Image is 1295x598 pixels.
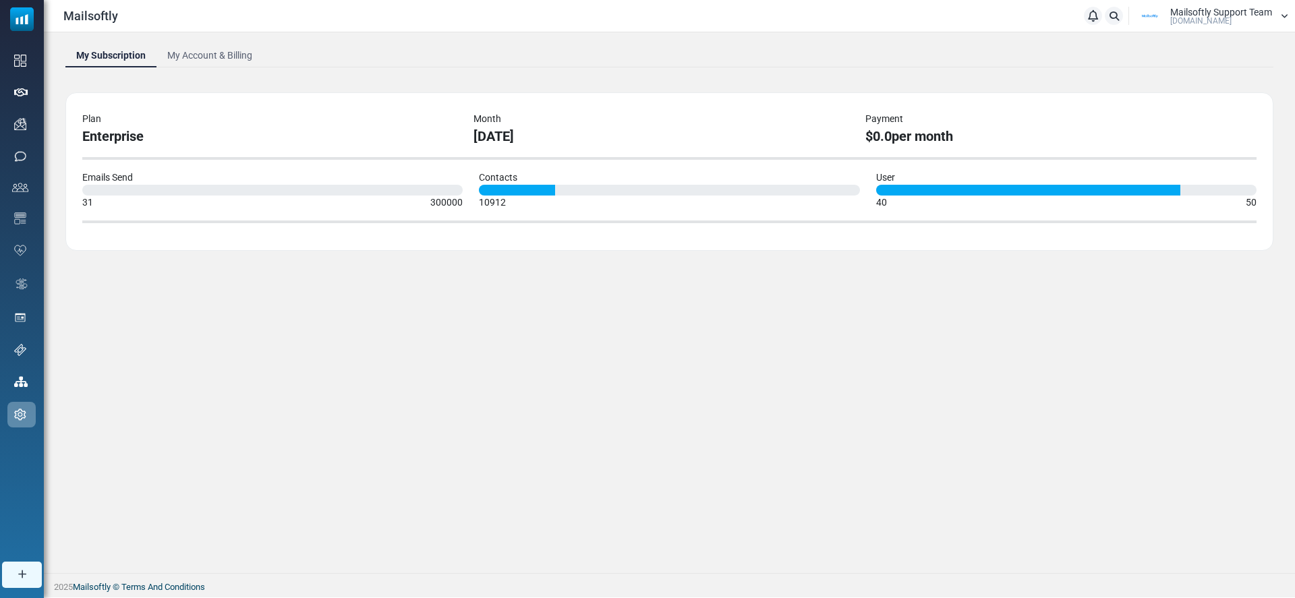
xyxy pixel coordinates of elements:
[892,128,953,144] span: per month
[865,126,1240,146] div: $0.0
[82,126,457,146] div: Enterprise
[479,196,506,210] div: 10912
[121,582,205,592] a: Terms And Conditions
[430,196,463,210] div: 300000
[1170,7,1272,17] span: Mailsoftly Support Team
[82,196,93,210] div: 31
[14,118,26,130] img: campaigns-icon.png
[473,112,848,126] div: Month
[14,276,29,292] img: workflow.svg
[82,172,133,183] span: Emails Send
[82,112,457,126] div: Plan
[65,43,156,67] a: My Subscription
[73,582,119,592] a: Mailsoftly ©
[14,409,26,421] img: settings-icon.svg
[44,573,1295,597] footer: 2025
[1133,6,1288,26] a: User Logo Mailsoftly Support Team [DOMAIN_NAME]
[473,126,848,146] div: [DATE]
[121,582,205,592] span: translation missing: en.layouts.footer.terms_and_conditions
[14,344,26,356] img: support-icon.svg
[876,196,887,210] div: 40
[14,150,26,162] img: sms-icon.png
[14,212,26,225] img: email-templates-icon.svg
[1170,17,1232,25] span: [DOMAIN_NAME]
[63,7,118,25] span: Mailsoftly
[14,245,26,256] img: domain-health-icon.svg
[14,55,26,67] img: dashboard-icon.svg
[14,311,26,324] img: landing_pages.svg
[10,7,34,31] img: mailsoftly_icon_blue_white.svg
[12,183,28,192] img: contacts-icon.svg
[1133,6,1167,26] img: User Logo
[156,43,263,67] a: My Account & Billing
[865,112,1240,126] div: Payment
[876,172,895,183] span: User
[1246,196,1257,210] div: 50
[479,172,517,183] span: Contacts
